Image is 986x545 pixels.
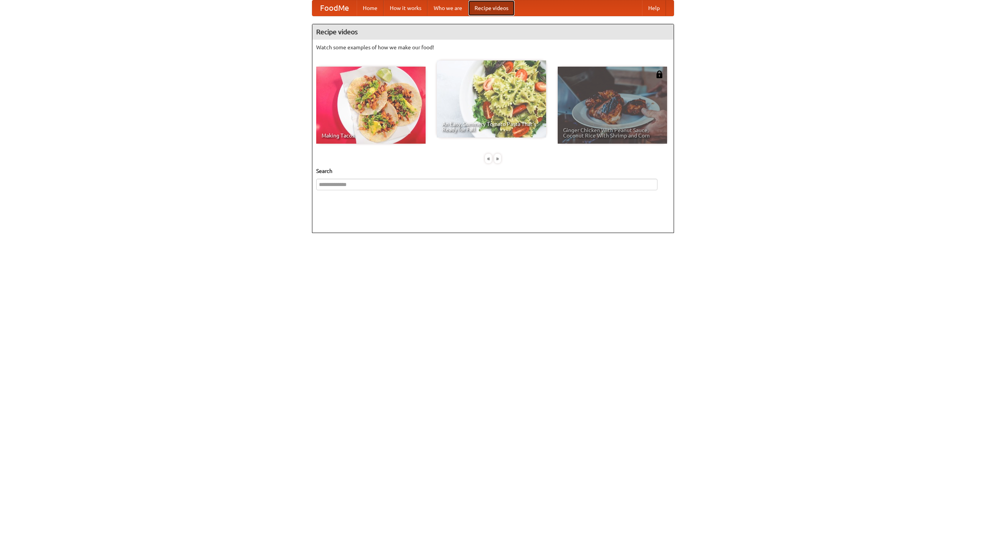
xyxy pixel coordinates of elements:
a: How it works [384,0,428,16]
div: » [494,154,501,163]
a: FoodMe [312,0,357,16]
a: Help [642,0,666,16]
a: Home [357,0,384,16]
a: Who we are [428,0,468,16]
p: Watch some examples of how we make our food! [316,44,670,51]
a: An Easy, Summery Tomato Pasta That's Ready for Fall [437,60,546,138]
a: Making Tacos [316,67,426,144]
span: An Easy, Summery Tomato Pasta That's Ready for Fall [442,121,541,132]
h4: Recipe videos [312,24,674,40]
img: 483408.png [656,70,663,78]
h5: Search [316,167,670,175]
a: Recipe videos [468,0,515,16]
span: Making Tacos [322,133,420,138]
div: « [485,154,492,163]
